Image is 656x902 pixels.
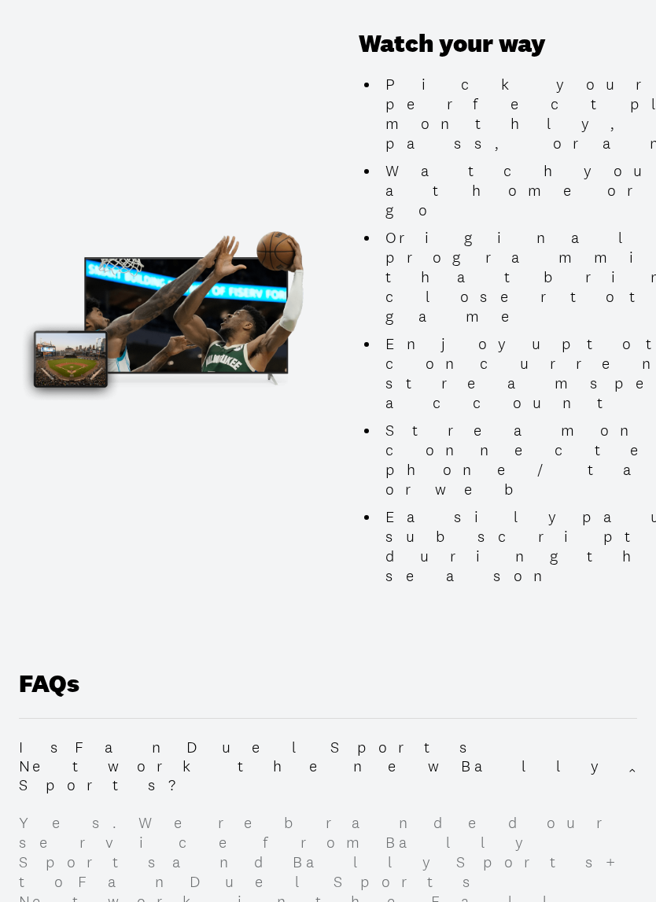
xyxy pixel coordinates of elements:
[19,670,637,719] h1: FAQs
[19,738,628,795] h2: Is FanDuel Sports Network the new Bally Sports?
[19,223,334,400] img: Promotional Image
